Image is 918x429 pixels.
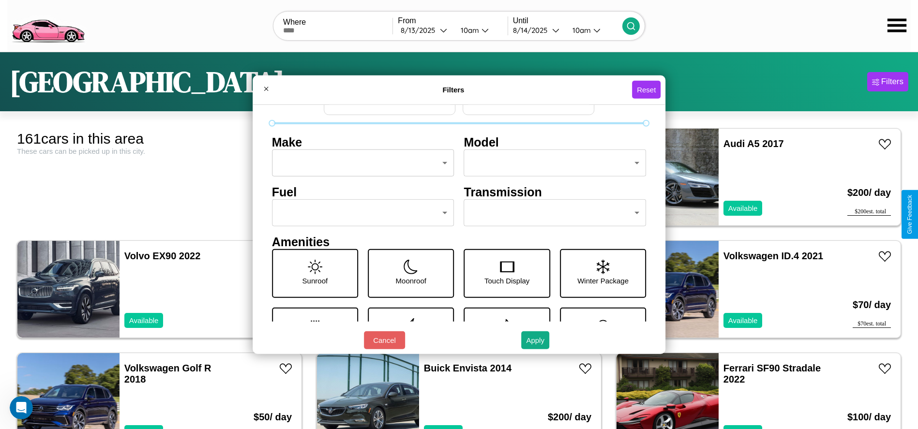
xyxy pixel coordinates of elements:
a: Buick Envista 2014 [424,363,512,373]
p: Touch Display [484,274,529,287]
label: Where [283,18,392,27]
div: 8 / 14 / 2025 [513,26,552,35]
label: From [398,16,507,25]
button: Reset [632,81,661,99]
div: 10am [568,26,593,35]
p: Sunroof [302,274,328,287]
h4: Filters [275,86,632,94]
a: Volkswagen Golf R 2018 [124,363,211,385]
button: 10am [565,25,622,35]
a: Volvo EX90 2022 [124,251,201,261]
iframe: Intercom live chat [10,396,33,419]
button: 8/13/2025 [398,25,452,35]
label: Until [513,16,622,25]
p: Available [728,314,758,327]
button: Apply [521,331,549,349]
button: Cancel [364,331,405,349]
div: 8 / 13 / 2025 [401,26,440,35]
img: logo [7,5,89,45]
h4: Transmission [464,185,647,199]
div: Filters [881,77,903,87]
p: Winter Package [577,274,629,287]
p: Moonroof [396,274,426,287]
div: $ 200 est. total [847,208,891,216]
h4: Fuel [272,185,454,199]
button: 10am [453,25,508,35]
h4: Amenities [272,235,647,249]
h3: $ 200 / day [847,178,891,208]
div: 10am [456,26,482,35]
h1: [GEOGRAPHIC_DATA] [10,62,285,102]
a: Ferrari SF90 Stradale 2022 [723,363,821,385]
div: Give Feedback [906,195,913,234]
a: Volkswagen ID.4 2021 [723,251,823,261]
div: 161 cars in this area [17,131,302,147]
button: Filters [867,72,908,91]
div: These cars can be picked up in this city. [17,147,302,155]
h4: Model [464,135,647,149]
a: Audi A5 2017 [723,138,784,149]
div: $ 70 est. total [853,320,891,328]
h3: $ 70 / day [853,290,891,320]
p: Available [728,202,758,215]
h4: Make [272,135,454,149]
p: Available [129,314,159,327]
